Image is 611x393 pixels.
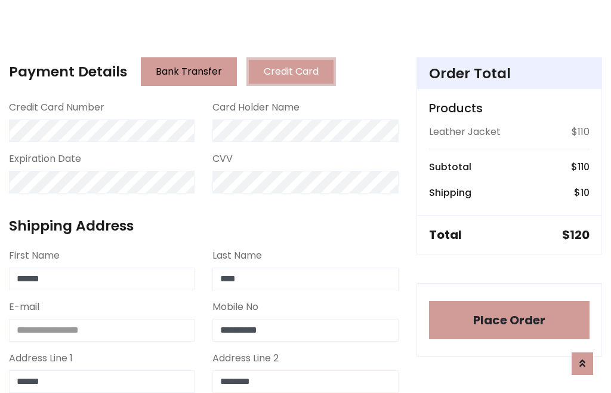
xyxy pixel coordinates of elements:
[9,63,127,80] h4: Payment Details
[574,187,590,198] h6: $
[9,100,104,115] label: Credit Card Number
[212,100,300,115] label: Card Holder Name
[9,152,81,166] label: Expiration Date
[9,300,39,314] label: E-mail
[9,351,73,366] label: Address Line 1
[9,248,60,263] label: First Name
[212,300,258,314] label: Mobile No
[429,101,590,115] h5: Products
[429,301,590,339] button: Place Order
[141,57,237,86] button: Bank Transfer
[562,228,590,242] h5: $
[429,161,471,173] h6: Subtotal
[212,351,279,366] label: Address Line 2
[572,125,590,139] p: $110
[581,186,590,199] span: 10
[212,152,233,166] label: CVV
[429,125,501,139] p: Leather Jacket
[246,57,336,86] button: Credit Card
[429,228,462,242] h5: Total
[571,161,590,173] h6: $
[429,187,471,198] h6: Shipping
[570,226,590,243] span: 120
[212,248,262,263] label: Last Name
[578,160,590,174] span: 110
[9,217,399,234] h4: Shipping Address
[429,65,590,82] h4: Order Total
